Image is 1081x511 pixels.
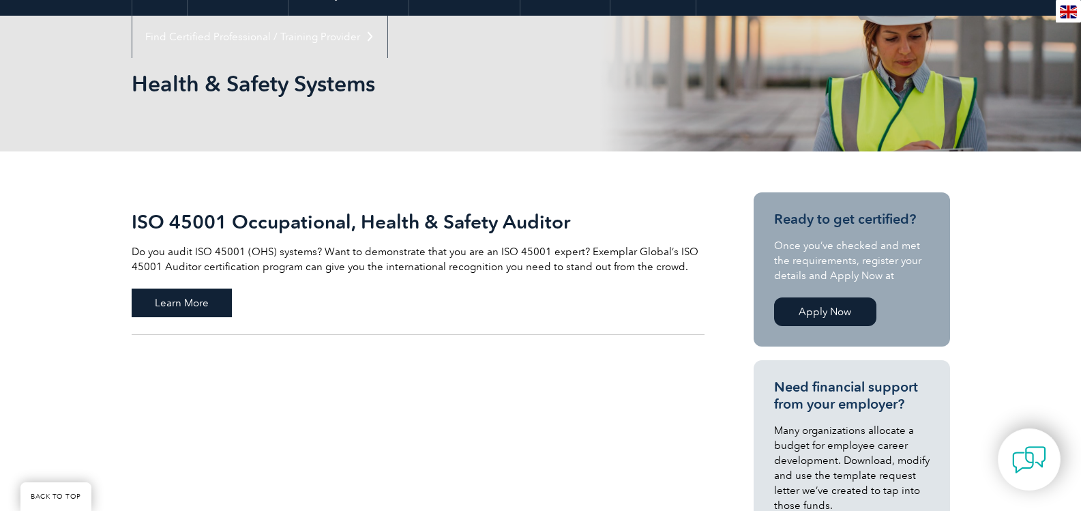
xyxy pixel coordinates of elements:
[1060,5,1077,18] img: en
[20,482,91,511] a: BACK TO TOP
[132,211,705,233] h2: ISO 45001 Occupational, Health & Safety Auditor
[132,70,655,97] h1: Health & Safety Systems
[132,289,232,317] span: Learn More
[774,211,930,228] h3: Ready to get certified?
[774,379,930,413] h3: Need financial support from your employer?
[1012,443,1046,477] img: contact-chat.png
[774,297,876,326] a: Apply Now
[132,192,705,335] a: ISO 45001 Occupational, Health & Safety Auditor Do you audit ISO 45001 (OHS) systems? Want to dem...
[132,16,387,58] a: Find Certified Professional / Training Provider
[774,238,930,283] p: Once you’ve checked and met the requirements, register your details and Apply Now at
[132,244,705,274] p: Do you audit ISO 45001 (OHS) systems? Want to demonstrate that you are an ISO 45001 expert? Exemp...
